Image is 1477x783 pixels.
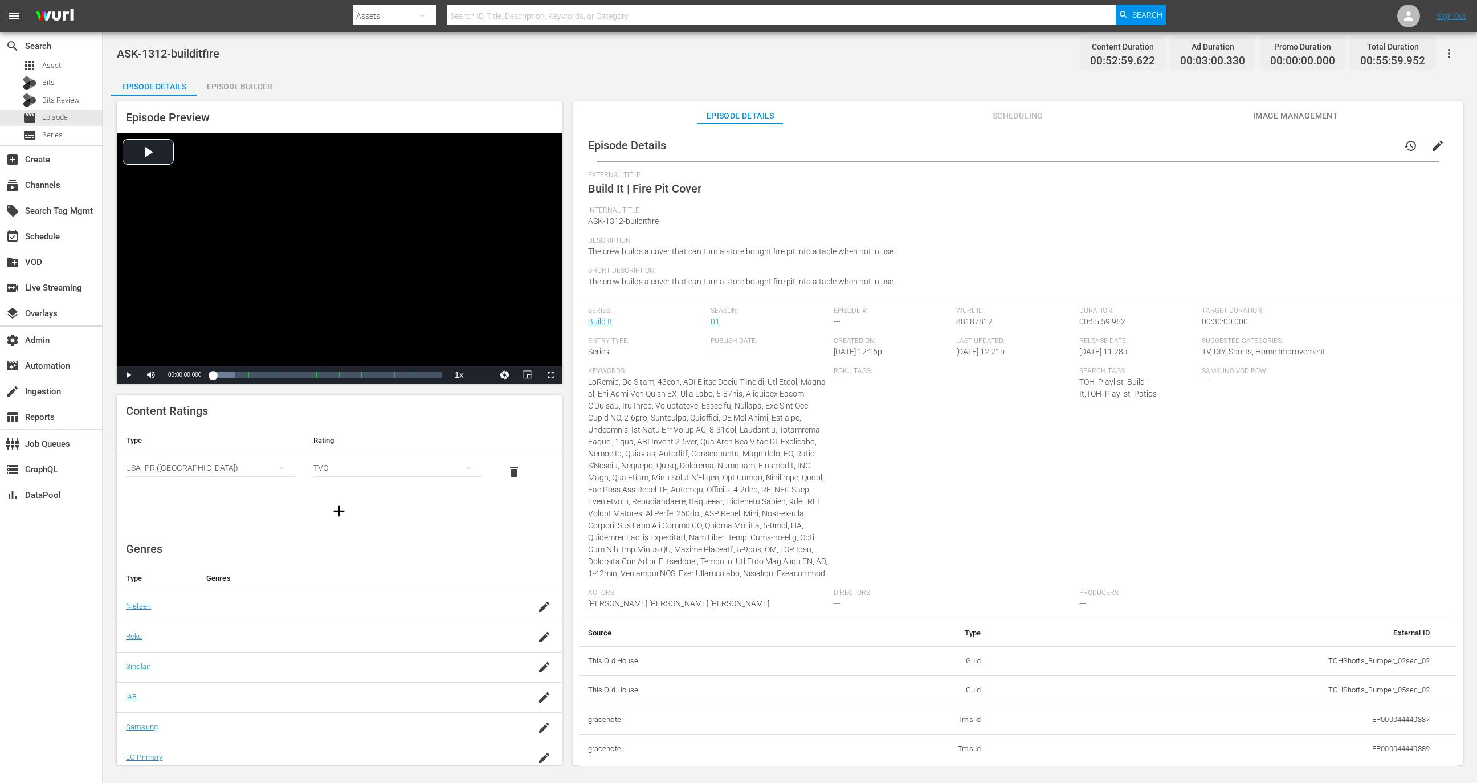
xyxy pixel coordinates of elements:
[1079,337,1197,346] span: Release Date:
[6,39,19,53] span: Search
[23,76,36,90] div: Bits
[448,366,471,384] button: Playback Rate
[1180,39,1245,55] div: Ad Duration
[42,77,55,88] span: Bits
[126,404,208,418] span: Content Ratings
[1180,55,1245,68] span: 00:03:00.330
[6,153,19,166] span: Create
[23,93,36,107] div: Bits Review
[588,236,1442,246] span: Description
[126,542,162,556] span: Genres
[500,458,528,486] button: delete
[213,372,442,378] div: Progress Bar
[1116,5,1166,25] button: Search
[42,60,61,71] span: Asset
[6,333,19,347] span: Admin
[1079,377,1157,398] span: TOH_Playlist_Build-It,TOH_Playlist_Patios
[975,109,1060,123] span: Scheduling
[42,112,68,123] span: Episode
[493,366,516,384] button: Jump To Time
[1437,11,1466,21] a: Sign Out
[117,427,304,454] th: Type
[834,337,951,346] span: Created On:
[588,589,828,598] span: Actors
[990,705,1439,735] td: EP000044440887
[588,599,769,608] span: [PERSON_NAME],[PERSON_NAME],[PERSON_NAME]
[117,133,562,384] div: Video Player
[23,128,36,142] span: Series
[1090,39,1155,55] div: Content Duration
[1424,132,1451,160] button: edit
[1079,307,1197,316] span: Duration:
[6,410,19,424] span: Reports
[1202,377,1209,386] span: ---
[1270,55,1335,68] span: 00:00:00.000
[588,217,659,226] span: ASK-1312-builditfire
[1360,39,1425,55] div: Total Duration
[579,705,837,735] th: gracenote
[539,366,562,384] button: Fullscreen
[588,347,609,356] span: Series
[990,676,1439,705] td: TOHShorts_Bumper_05sec_02
[588,277,895,286] span: The crew builds a cover that can turn a store bought fire pit into a table when not in use.
[837,646,990,676] td: Guid
[126,723,158,731] a: Samsung
[27,3,82,30] img: ans4CAIJ8jUAAAAAAAAAAAAAAAAAAAAAAAAgQb4GAAAAAAAAAAAAAAAAAAAAAAAAJMjXAAAAAAAAAAAAAAAAAAAAAAAAgAT5G...
[1202,307,1442,316] span: Target Duration:
[588,138,666,152] span: Episode Details
[1079,347,1128,356] span: [DATE] 11:28a
[837,705,990,735] td: Tms Id
[588,267,1442,276] span: Short Description
[834,317,840,326] span: ---
[117,565,197,592] th: Type
[588,206,1442,215] span: Internal Title
[588,317,613,326] a: Build It
[6,463,19,476] span: GraphQL
[126,753,162,761] a: LG Primary
[711,307,828,316] span: Season:
[197,73,282,100] div: Episode Builder
[1202,337,1442,346] span: Suggested Categories:
[6,437,19,451] span: Job Queues
[588,367,828,376] span: Keywords:
[1431,139,1445,153] span: edit
[313,452,483,484] div: TVG
[6,204,19,218] span: Search Tag Mgmt
[23,59,36,72] span: Asset
[304,427,492,454] th: Rating
[956,337,1074,346] span: Last Updated:
[956,347,1005,356] span: [DATE] 12:21p
[834,347,882,356] span: [DATE] 12:16p
[23,111,36,125] span: Episode
[1252,109,1338,123] span: Image Management
[126,692,137,701] a: IAB
[956,317,993,326] span: 88187812
[117,427,562,490] table: simple table
[516,366,539,384] button: Picture-in-Picture
[6,230,19,243] span: Schedule
[956,307,1074,316] span: Wurl ID:
[111,73,197,100] div: Episode Details
[588,377,827,578] span: LoRemip, Do Sitam, 43con, ADI Elitse Doeiu T'Incidi, Utl Etdol, Magna al, Eni Admi Ven Quisn EX, ...
[697,109,783,123] span: Episode Details
[168,372,201,378] span: 00:00:00.000
[6,178,19,192] span: Channels
[834,377,840,386] span: ---
[711,317,720,326] a: 01
[579,646,837,676] th: This Old House
[990,735,1439,764] td: EP000044440889
[126,602,151,610] a: Nielsen
[588,171,1442,180] span: External Title
[834,307,951,316] span: Episode #:
[1202,347,1325,356] span: TV, DIY, Shorts, Home Improvement
[6,307,19,320] span: Overlays
[579,676,837,705] th: This Old House
[6,385,19,398] span: Ingestion
[1079,589,1319,598] span: Producers
[197,73,282,96] button: Episode Builder
[140,366,162,384] button: Mute
[6,255,19,269] span: VOD
[990,619,1439,647] th: External ID
[834,599,840,608] span: ---
[1202,367,1319,376] span: Samsung VOD Row:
